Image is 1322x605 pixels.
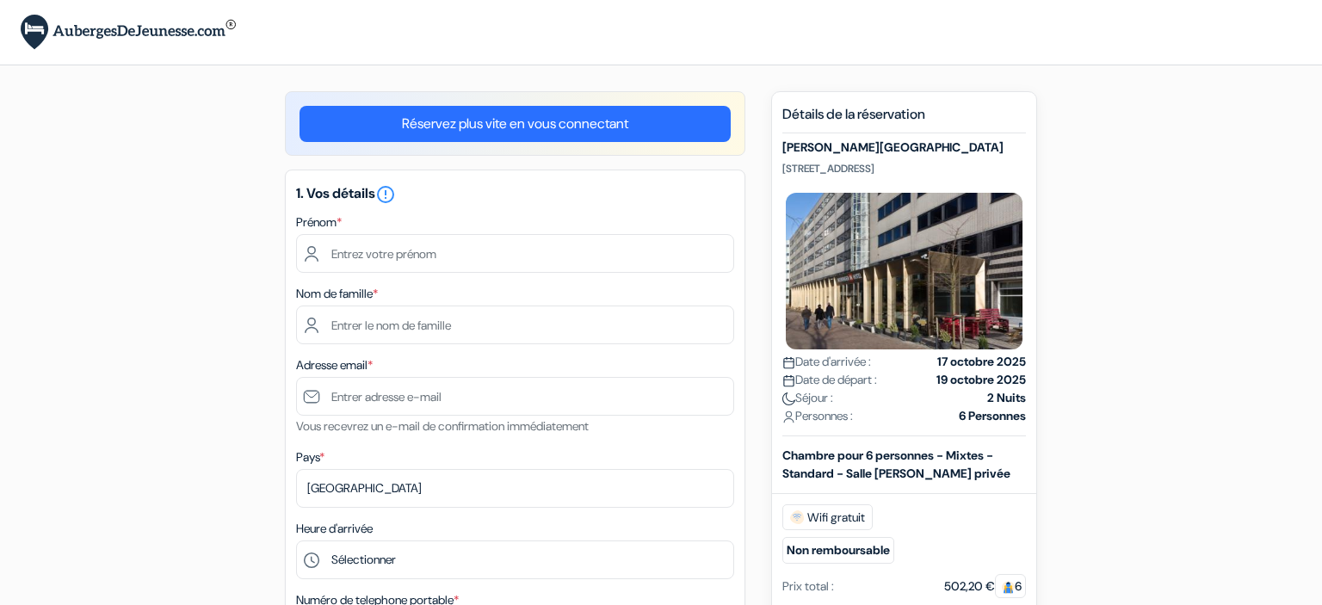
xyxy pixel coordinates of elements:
[782,371,877,389] span: Date de départ :
[782,106,1026,133] h5: Détails de la réservation
[296,306,734,344] input: Entrer le nom de famille
[987,389,1026,407] strong: 2 Nuits
[782,374,795,387] img: calendar.svg
[296,213,342,232] label: Prénom
[782,162,1026,176] p: [STREET_ADDRESS]
[296,448,324,466] label: Pays
[782,140,1026,155] h5: [PERSON_NAME][GEOGRAPHIC_DATA]
[790,510,804,524] img: free_wifi.svg
[296,285,378,303] label: Nom de famille
[959,407,1026,425] strong: 6 Personnes
[296,520,373,538] label: Heure d'arrivée
[375,184,396,205] i: error_outline
[782,407,853,425] span: Personnes :
[782,353,871,371] span: Date d'arrivée :
[296,356,373,374] label: Adresse email
[300,106,731,142] a: Réservez plus vite en vous connectant
[944,577,1026,596] div: 502,20 €
[782,504,873,530] span: Wifi gratuit
[296,377,734,416] input: Entrer adresse e-mail
[782,448,1010,481] b: Chambre pour 6 personnes - Mixtes - Standard - Salle [PERSON_NAME] privée
[296,418,589,434] small: Vous recevrez un e-mail de confirmation immédiatement
[296,234,734,273] input: Entrez votre prénom
[936,371,1026,389] strong: 19 octobre 2025
[782,411,795,423] img: user_icon.svg
[782,392,795,405] img: moon.svg
[782,356,795,369] img: calendar.svg
[1002,581,1015,594] img: guest.svg
[782,389,833,407] span: Séjour :
[21,15,236,50] img: AubergesDeJeunesse.com
[296,184,734,205] h5: 1. Vos détails
[937,353,1026,371] strong: 17 octobre 2025
[375,184,396,202] a: error_outline
[782,537,894,564] small: Non remboursable
[995,574,1026,598] span: 6
[782,577,834,596] div: Prix total :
